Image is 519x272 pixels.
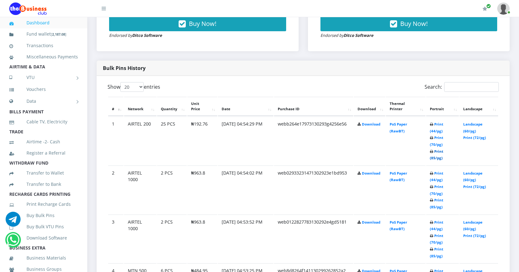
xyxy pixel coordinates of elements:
[218,97,274,116] th: Date: activate to sort column ascending
[120,82,144,92] select: Showentries
[9,208,78,223] a: Buy Bulk Pins
[109,16,286,31] button: Buy Now!
[430,184,443,196] a: Print (70/pg)
[9,38,78,53] a: Transactions
[9,251,78,265] a: Business Materials
[9,146,78,160] a: Register a Referral
[463,122,483,133] a: Landscape (60/pg)
[463,233,486,238] a: Print (72/pg)
[6,216,21,227] a: Chat for support
[430,122,443,133] a: Print (44/pg)
[390,122,407,133] a: PoS Paper (RawBT)
[9,135,78,149] a: Airtime -2- Cash
[187,97,217,116] th: Unit Price: activate to sort column ascending
[132,32,162,38] strong: Ditco Software
[430,135,443,147] a: Print (70/pg)
[320,32,373,38] small: Endorsed by
[274,116,353,165] td: webb264e17973130293g4256e56
[218,215,274,263] td: [DATE] 04:53:52 PM
[274,215,353,263] td: web0122827783130292e4gd5181
[400,19,428,28] span: Buy Now!
[362,220,380,225] a: Download
[52,32,65,37] b: 2,187.08
[430,171,443,182] a: Print (44/pg)
[9,197,78,211] a: Print Recharge Cards
[430,149,443,161] a: Print (85/pg)
[103,65,146,72] strong: Bulk Pins History
[354,97,385,116] th: Download: activate to sort column ascending
[124,215,156,263] td: AIRTEL 1000
[9,220,78,234] a: Buy Bulk VTU Pins
[320,16,497,31] button: Buy Now!
[463,171,483,182] a: Landscape (60/pg)
[362,171,380,176] a: Download
[430,247,443,258] a: Print (85/pg)
[9,166,78,180] a: Transfer to Wallet
[459,97,498,116] th: Landscape: activate to sort column ascending
[124,116,156,165] td: AIRTEL 200
[463,135,486,140] a: Print (72/pg)
[425,82,499,92] label: Search:
[430,233,443,245] a: Print (70/pg)
[483,6,487,11] i: Renew/Upgrade Subscription
[218,116,274,165] td: [DATE] 04:54:29 PM
[274,97,353,116] th: Purchase ID: activate to sort column ascending
[9,16,78,30] a: Dashboard
[9,2,47,15] img: Logo
[463,220,483,231] a: Landscape (60/pg)
[274,166,353,214] td: web02933231471302923e1bd953
[344,32,373,38] strong: Ditco Software
[108,82,160,92] label: Show entries
[124,97,156,116] th: Network: activate to sort column ascending
[390,171,407,182] a: PoS Paper (RawBT)
[187,116,217,165] td: ₦192.76
[157,166,187,214] td: 2 PCS
[157,215,187,263] td: 2 PCS
[9,93,78,109] a: Data
[426,97,459,116] th: Portrait: activate to sort column ascending
[9,231,78,245] a: Download Software
[7,237,19,247] a: Chat for support
[157,116,187,165] td: 25 PCS
[444,82,499,92] input: Search:
[386,97,425,116] th: Thermal Printer: activate to sort column ascending
[486,4,491,8] span: Renew/Upgrade Subscription
[362,122,380,126] a: Download
[9,177,78,191] a: Transfer to Bank
[187,166,217,214] td: ₦963.8
[390,220,407,231] a: PoS Paper (RawBT)
[51,32,66,37] small: [ ]
[9,27,78,42] a: Fund wallet[2,187.08]
[187,215,217,263] td: ₦963.8
[157,97,187,116] th: Quantity: activate to sort column ascending
[108,116,123,165] td: 1
[9,82,78,96] a: Vouchers
[497,2,510,15] img: User
[430,220,443,231] a: Print (44/pg)
[9,50,78,64] a: Miscellaneous Payments
[124,166,156,214] td: AIRTEL 1000
[108,97,123,116] th: #: activate to sort column descending
[189,19,216,28] span: Buy Now!
[108,215,123,263] td: 3
[9,70,78,85] a: VTU
[9,115,78,129] a: Cable TV, Electricity
[463,184,486,189] a: Print (72/pg)
[109,32,162,38] small: Endorsed by
[108,166,123,214] td: 2
[218,166,274,214] td: [DATE] 04:54:02 PM
[430,198,443,209] a: Print (85/pg)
